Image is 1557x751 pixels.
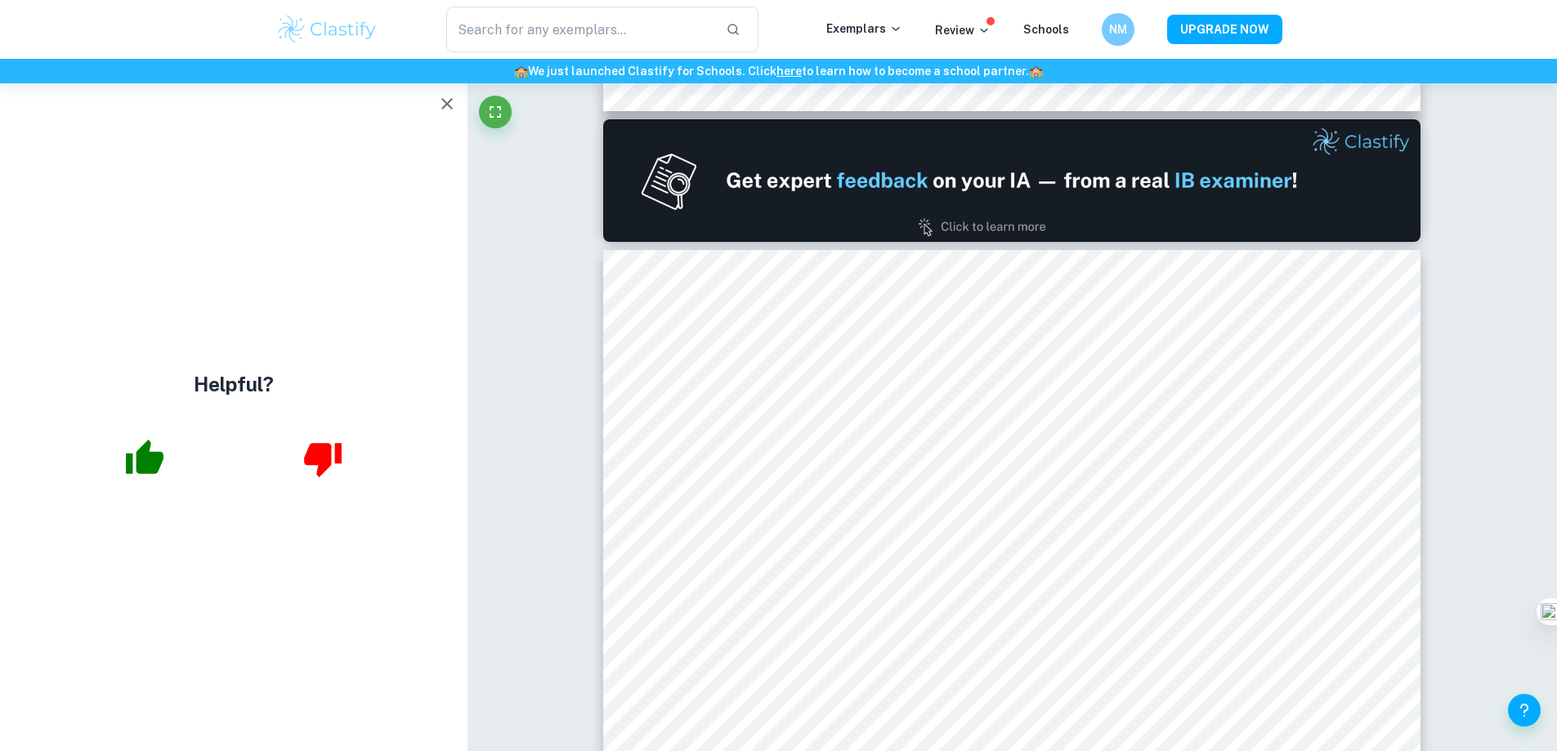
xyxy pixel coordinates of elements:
img: Ad [603,119,1421,242]
input: Search for any exemplars... [446,7,714,52]
h4: Helpful? [194,369,274,399]
span: 🏫 [1029,65,1043,78]
button: NM [1102,13,1134,46]
img: Clastify logo [275,13,379,46]
a: here [776,65,802,78]
button: Help and Feedback [1508,694,1541,726]
p: Review [935,21,991,39]
button: UPGRADE NOW [1167,15,1282,44]
button: Fullscreen [479,96,512,128]
h6: We just launched Clastify for Schools. Click to learn how to become a school partner. [3,62,1554,80]
a: Schools [1023,23,1069,36]
h6: NM [1108,20,1127,38]
p: Exemplars [826,20,902,38]
span: 🏫 [514,65,528,78]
